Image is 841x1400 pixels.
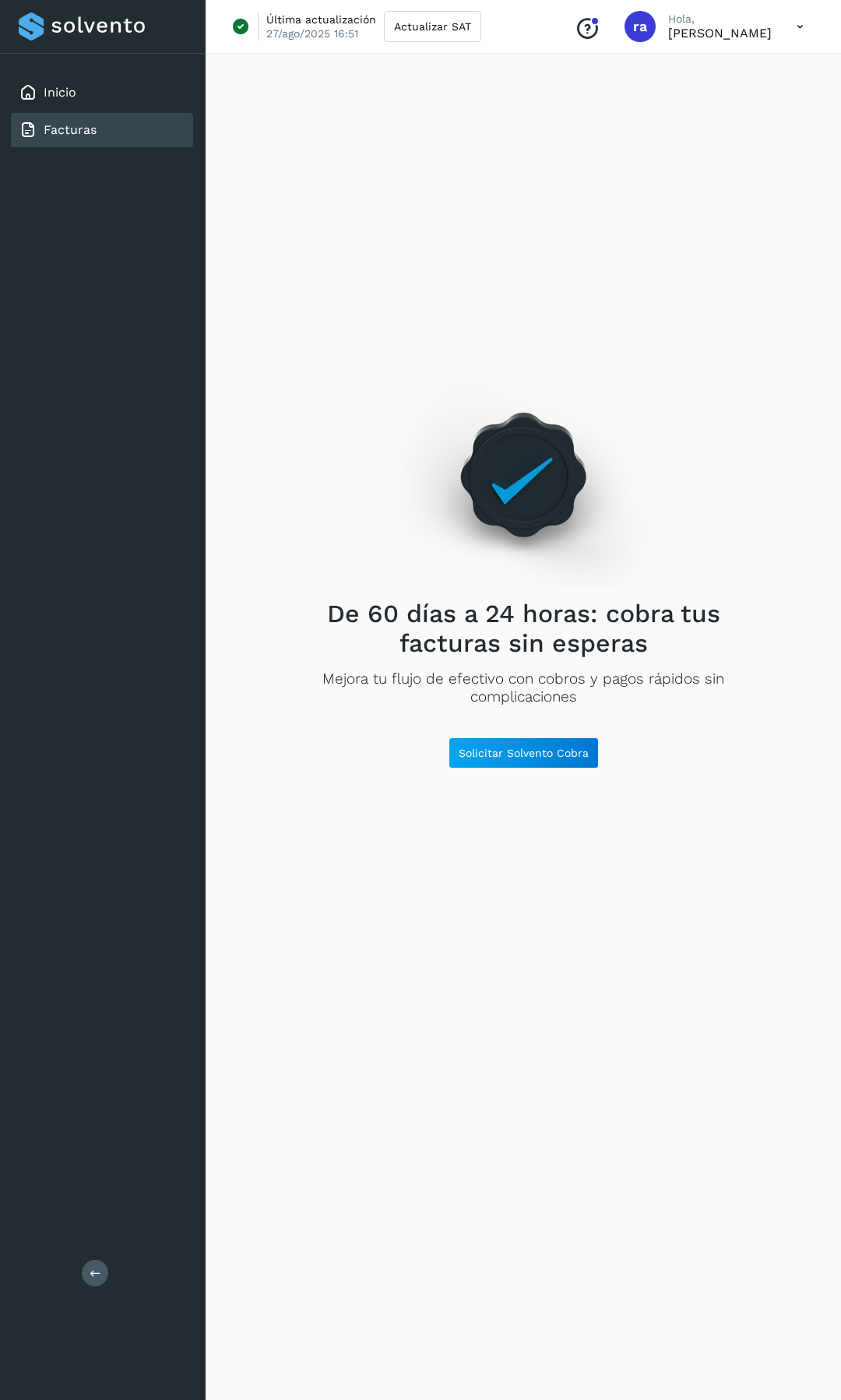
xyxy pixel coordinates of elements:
div: Inicio [11,76,193,110]
button: Actualizar SAT [384,11,481,42]
span: Solicitar Solvento Cobra [459,747,589,758]
p: Hola, [668,12,772,26]
div: Facturas [11,113,193,147]
img: Empty state image [389,358,658,586]
a: Facturas [44,122,97,137]
p: 27/ago/2025 16:51 [266,26,358,40]
button: Solicitar Solvento Cobra [449,737,599,769]
p: Última actualización [266,12,376,26]
p: raziel alfredo fragoso [668,26,772,40]
a: Inicio [44,85,76,100]
p: Mejora tu flujo de efectivo con cobros y pagos rápidos sin complicaciones [301,670,745,706]
span: Actualizar SAT [394,21,471,32]
h2: De 60 días a 24 horas: cobra tus facturas sin esperas [301,599,745,659]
